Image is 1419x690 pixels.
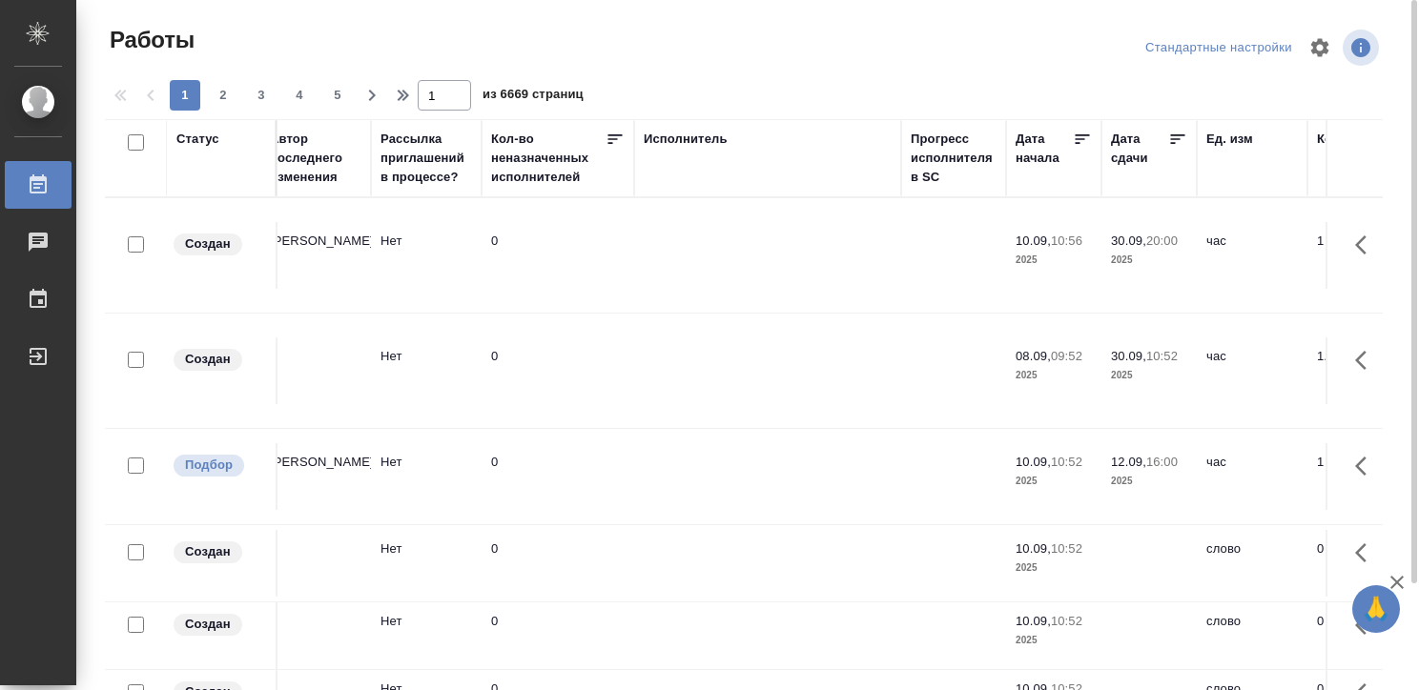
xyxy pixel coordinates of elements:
[1016,541,1051,556] p: 10.09,
[482,222,634,289] td: 0
[1344,443,1389,489] button: Здесь прячутся важные кнопки
[1206,130,1253,149] div: Ед. изм
[483,83,584,111] span: из 6669 страниц
[1307,602,1403,669] td: 0
[1016,558,1092,578] p: 2025
[1016,614,1051,628] p: 10.09,
[1141,33,1297,63] div: split button
[208,86,238,105] span: 2
[644,130,728,149] div: Исполнитель
[1197,530,1307,597] td: слово
[1344,602,1389,648] button: Здесь прячутся важные кнопки
[1352,585,1400,633] button: 🙏
[1111,349,1146,363] p: 30.09,
[172,347,266,373] div: Заказ еще не согласован с клиентом, искать исполнителей рано
[284,80,315,111] button: 4
[1344,222,1389,268] button: Здесь прячутся важные кнопки
[322,86,353,105] span: 5
[1016,631,1092,650] p: 2025
[1111,233,1146,248] p: 30.09,
[1051,541,1082,556] p: 10:52
[1146,455,1178,469] p: 16:00
[1197,602,1307,669] td: слово
[1051,614,1082,628] p: 10:52
[1111,455,1146,469] p: 12.09,
[1307,222,1403,289] td: 1
[1016,130,1073,168] div: Дата начала
[1016,455,1051,469] p: 10.09,
[1016,233,1051,248] p: 10.09,
[1343,30,1383,66] span: Посмотреть информацию
[1344,530,1389,576] button: Здесь прячутся важные кнопки
[1016,251,1092,270] p: 2025
[1111,472,1187,491] p: 2025
[246,86,277,105] span: 3
[176,130,219,149] div: Статус
[371,602,482,669] td: Нет
[371,337,482,404] td: Нет
[482,530,634,597] td: 0
[208,80,238,111] button: 2
[371,530,482,597] td: Нет
[482,443,634,510] td: 0
[1307,530,1403,597] td: 0
[1197,337,1307,404] td: час
[1307,443,1403,510] td: 1
[172,232,266,257] div: Заказ еще не согласован с клиентом, искать исполнителей рано
[1307,337,1403,404] td: 1.2
[1360,589,1392,629] span: 🙏
[172,453,266,478] div: Можно подбирать исполнителей
[1111,251,1187,270] p: 2025
[260,443,371,510] td: [PERSON_NAME]
[1051,233,1082,248] p: 10:56
[284,86,315,105] span: 4
[185,350,231,369] p: Создан
[185,456,233,475] p: Подбор
[260,222,371,289] td: [PERSON_NAME]
[1197,443,1307,510] td: час
[1051,349,1082,363] p: 09:52
[1016,472,1092,491] p: 2025
[172,612,266,638] div: Заказ еще не согласован с клиентом, искать исполнителей рано
[1197,222,1307,289] td: час
[172,539,266,565] div: Заказ еще не согласован с клиентом, искать исполнителей рано
[1146,233,1178,248] p: 20:00
[482,337,634,404] td: 0
[911,130,997,187] div: Прогресс исполнителя в SC
[185,615,231,634] p: Создан
[380,130,472,187] div: Рассылка приглашений в процессе?
[1111,130,1168,168] div: Дата сдачи
[482,602,634,669] td: 0
[185,542,231,561] p: Создан
[1016,366,1092,385] p: 2025
[1016,349,1051,363] p: 08.09,
[371,222,482,289] td: Нет
[1344,337,1389,383] button: Здесь прячутся важные кнопки
[1051,455,1082,469] p: 10:52
[371,443,482,510] td: Нет
[1317,130,1360,149] div: Кол-во
[1111,366,1187,385] p: 2025
[270,130,361,187] div: Автор последнего изменения
[491,130,606,187] div: Кол-во неназначенных исполнителей
[1146,349,1178,363] p: 10:52
[105,25,195,55] span: Работы
[246,80,277,111] button: 3
[1297,25,1343,71] span: Настроить таблицу
[322,80,353,111] button: 5
[185,234,231,254] p: Создан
